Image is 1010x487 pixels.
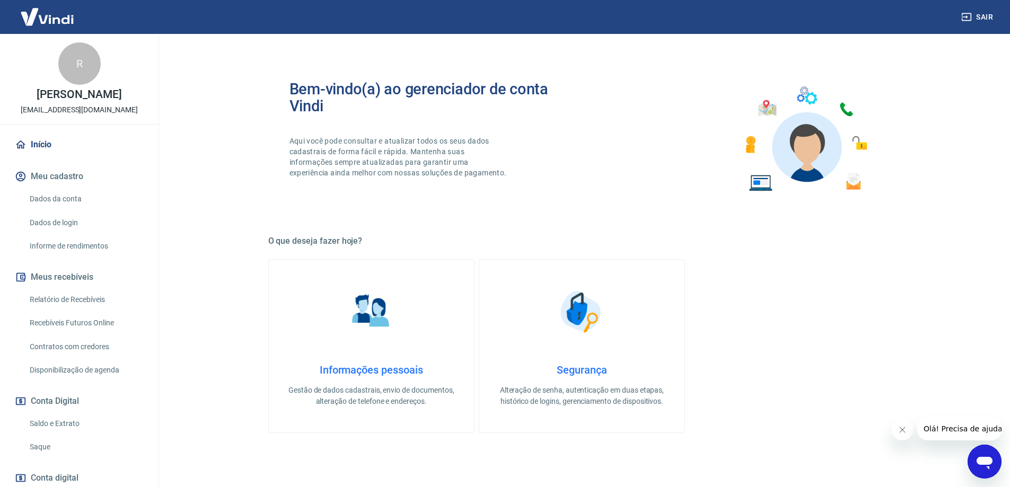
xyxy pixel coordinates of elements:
a: Disponibilização de agenda [25,359,146,381]
p: Alteração de senha, autenticação em duas etapas, histórico de logins, gerenciamento de dispositivos. [496,385,668,407]
iframe: Botão para abrir a janela de mensagens [968,445,1002,479]
p: Gestão de dados cadastrais, envio de documentos, alteração de telefone e endereços. [286,385,457,407]
a: Dados da conta [25,188,146,210]
a: Saque [25,436,146,458]
button: Sair [959,7,997,27]
a: Início [13,133,146,156]
span: Olá! Precisa de ajuda? [6,7,89,16]
h5: O que deseja fazer hoje? [268,236,896,246]
a: SegurançaSegurançaAlteração de senha, autenticação em duas etapas, histórico de logins, gerenciam... [479,259,685,433]
div: R [58,42,101,85]
span: Conta digital [31,471,78,485]
p: [PERSON_NAME] [37,89,121,100]
a: Informe de rendimentos [25,235,146,257]
h2: Bem-vindo(a) ao gerenciador de conta Vindi [289,81,582,114]
a: Contratos com credores [25,336,146,358]
h4: Segurança [496,364,668,376]
a: Informações pessoaisInformações pessoaisGestão de dados cadastrais, envio de documentos, alteraçã... [268,259,475,433]
button: Conta Digital [13,389,146,413]
img: Informações pessoais [345,285,398,338]
a: Saldo e Extrato [25,413,146,435]
h4: Informações pessoais [286,364,457,376]
a: Recebíveis Futuros Online [25,312,146,334]
img: Imagem de um avatar masculino com diversos icones exemplificando as funcionalidades do gerenciado... [736,81,875,198]
a: Dados de login [25,212,146,234]
p: Aqui você pode consultar e atualizar todos os seus dados cadastrais de forma fácil e rápida. Mant... [289,136,509,178]
img: Vindi [13,1,82,33]
iframe: Mensagem da empresa [917,417,1002,440]
button: Meus recebíveis [13,265,146,289]
a: Relatório de Recebíveis [25,289,146,311]
img: Segurança [555,285,608,338]
iframe: Fechar mensagem [892,419,913,440]
p: [EMAIL_ADDRESS][DOMAIN_NAME] [21,104,138,116]
button: Meu cadastro [13,165,146,188]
